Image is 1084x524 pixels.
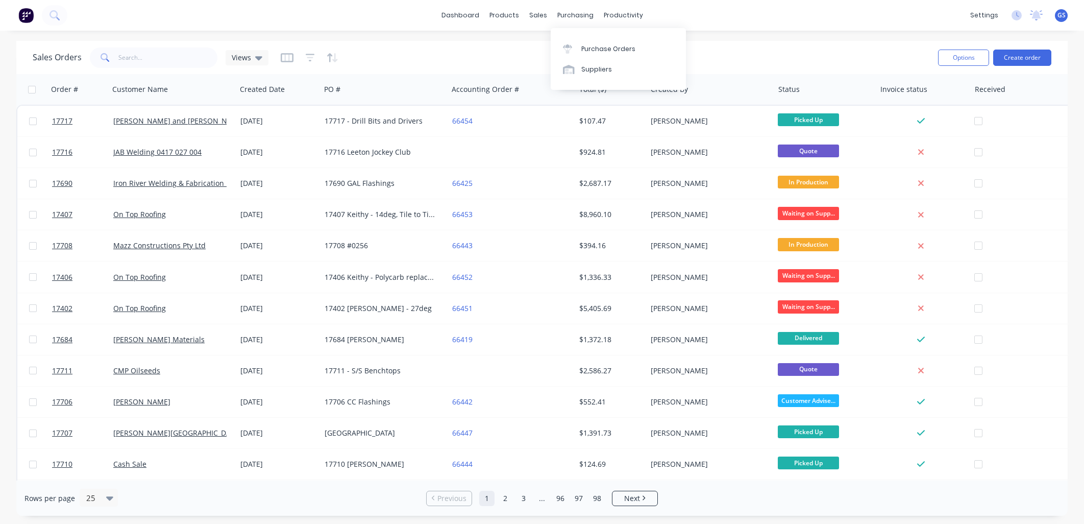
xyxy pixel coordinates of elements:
[113,178,249,188] a: Iron River Welding & Fabrication Pty Ltd
[589,491,605,506] a: Page 98
[1057,11,1066,20] span: GS
[452,397,473,407] a: 66442
[579,335,639,345] div: $1,372.18
[113,428,241,438] a: [PERSON_NAME][GEOGRAPHIC_DATA]
[52,418,113,448] a: 17707
[452,116,473,126] a: 66454
[232,52,251,63] span: Views
[579,147,639,157] div: $924.81
[113,366,160,375] a: CMP Oilseeds
[113,209,166,219] a: On Top Roofing
[651,397,764,407] div: [PERSON_NAME]
[778,207,839,220] span: Waiting on Supp...
[651,366,764,376] div: [PERSON_NAME]
[778,176,839,188] span: In Production
[324,84,340,94] div: PO #
[24,493,75,504] span: Rows per page
[498,491,513,506] a: Page 2
[240,272,316,282] div: [DATE]
[52,449,113,480] a: 17710
[240,428,316,438] div: [DATE]
[325,241,438,251] div: 17708 #0256
[778,269,839,282] span: Waiting on Supp...
[52,209,72,220] span: 17407
[452,178,473,188] a: 66425
[52,178,72,188] span: 17690
[52,387,113,417] a: 17706
[599,8,648,23] div: productivity
[52,116,72,126] span: 17717
[484,8,524,23] div: products
[325,178,438,188] div: 17690 GAL Flashings
[113,459,146,469] a: Cash Sale
[778,300,839,313] span: Waiting on Supp...
[52,199,113,230] a: 17407
[325,397,438,407] div: 17706 CC Flashings
[437,493,466,504] span: Previous
[651,459,764,469] div: [PERSON_NAME]
[52,230,113,261] a: 17708
[778,457,839,469] span: Picked Up
[52,335,72,345] span: 17684
[240,178,316,188] div: [DATE]
[581,44,635,54] div: Purchase Orders
[651,209,764,220] div: [PERSON_NAME]
[113,397,170,407] a: [PERSON_NAME]
[651,428,764,438] div: [PERSON_NAME]
[579,366,639,376] div: $2,586.27
[113,241,206,250] a: Mazz Constructions Pty Ltd
[325,303,438,314] div: 17402 [PERSON_NAME] - 27deg
[436,8,484,23] a: dashboard
[240,147,316,157] div: [DATE]
[240,459,316,469] div: [DATE]
[778,84,800,94] div: Status
[579,241,639,251] div: $394.16
[579,116,639,126] div: $107.47
[52,106,113,136] a: 17717
[452,241,473,250] a: 66443
[52,137,113,168] a: 17716
[112,84,168,94] div: Customer Name
[778,394,839,407] span: Customer Advise...
[325,116,438,126] div: 17717 - Drill Bits and Drivers
[551,38,686,59] a: Purchase Orders
[778,145,839,157] span: Quote
[651,272,764,282] div: [PERSON_NAME]
[452,428,473,438] a: 66447
[52,293,113,324] a: 17402
[551,59,686,80] a: Suppliers
[516,491,531,506] a: Page 3
[240,209,316,220] div: [DATE]
[427,493,472,504] a: Previous page
[778,363,839,376] span: Quote
[52,428,72,438] span: 17707
[52,324,113,355] a: 17684
[240,366,316,376] div: [DATE]
[52,147,72,157] span: 17716
[612,493,657,504] a: Next page
[579,272,639,282] div: $1,336.33
[579,178,639,188] div: $2,687.17
[113,303,166,313] a: On Top Roofing
[113,335,205,344] a: [PERSON_NAME] Materials
[524,8,552,23] div: sales
[651,116,764,126] div: [PERSON_NAME]
[325,459,438,469] div: 17710 [PERSON_NAME]
[993,50,1051,66] button: Create order
[240,116,316,126] div: [DATE]
[452,272,473,282] a: 66452
[579,397,639,407] div: $552.41
[778,425,839,438] span: Picked Up
[325,272,438,282] div: 17406 Keithy - Polycarb replacement + Extra Roofs
[581,65,612,74] div: Suppliers
[534,491,550,506] a: Jump forward
[422,491,662,506] ul: Pagination
[51,84,78,94] div: Order #
[325,428,438,438] div: [GEOGRAPHIC_DATA]
[479,491,495,506] a: Page 1 is your current page
[778,238,839,251] span: In Production
[240,84,285,94] div: Created Date
[52,272,72,282] span: 17406
[33,53,82,62] h1: Sales Orders
[579,303,639,314] div: $5,405.69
